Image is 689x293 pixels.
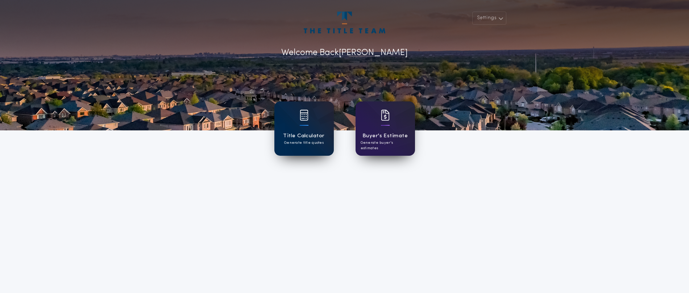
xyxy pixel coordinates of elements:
img: card icon [300,110,308,121]
h1: Title Calculator [283,132,324,140]
a: card iconBuyer's EstimateGenerate buyer's estimates [356,101,415,156]
img: account-logo [304,12,385,33]
h1: Buyer's Estimate [362,132,408,140]
p: Generate buyer's estimates [361,140,410,151]
p: Welcome Back [PERSON_NAME] [281,46,408,59]
button: Settings [472,12,506,25]
p: Generate title quotes [284,140,324,146]
a: card iconTitle CalculatorGenerate title quotes [274,101,334,156]
img: card icon [381,110,390,121]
